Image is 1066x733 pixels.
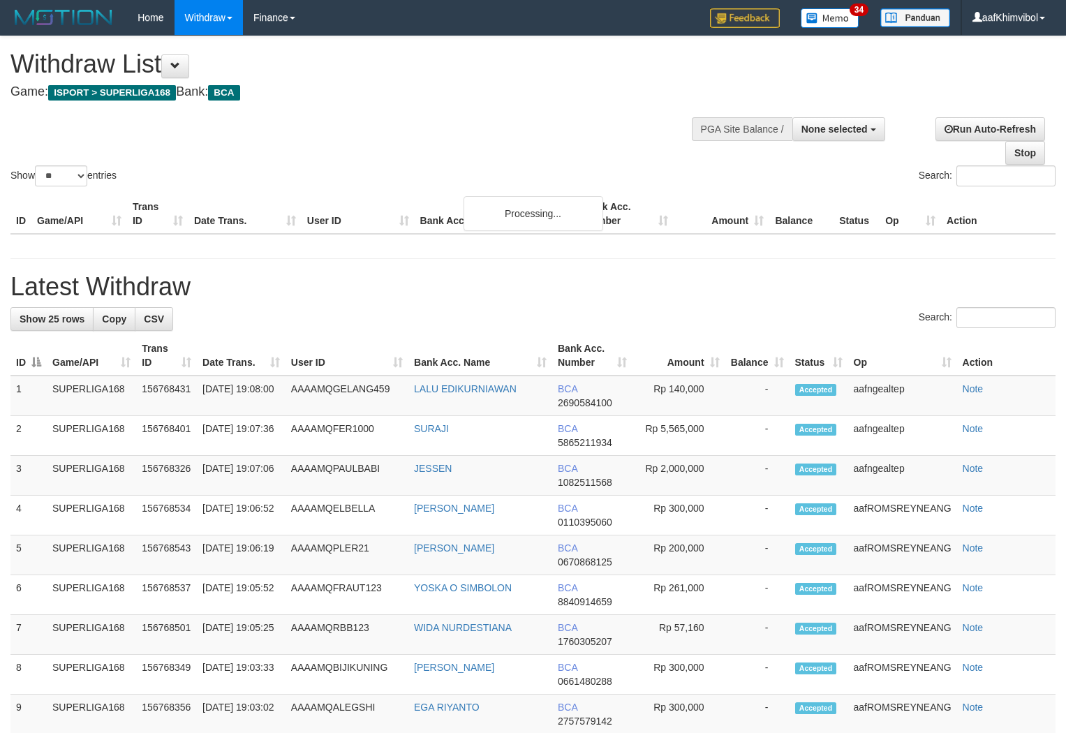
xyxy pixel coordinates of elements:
td: [DATE] 19:05:52 [197,575,286,615]
td: aafROMSREYNEANG [848,575,957,615]
th: Bank Acc. Number: activate to sort column ascending [552,336,632,376]
td: AAAAMQRBB123 [286,615,408,655]
td: [DATE] 19:06:19 [197,535,286,575]
img: panduan.png [880,8,950,27]
label: Search: [919,307,1056,328]
td: Rp 57,160 [632,615,725,655]
td: AAAAMQBIJIKUNING [286,655,408,695]
td: SUPERLIGA168 [47,575,136,615]
td: 156768537 [136,575,197,615]
a: JESSEN [414,463,452,474]
img: Feedback.jpg [710,8,780,28]
span: Accepted [795,424,837,436]
label: Show entries [10,165,117,186]
td: - [725,535,790,575]
td: [DATE] 19:03:33 [197,655,286,695]
a: SURAJI [414,423,449,434]
a: Note [963,702,984,713]
img: Button%20Memo.svg [801,8,859,28]
td: 6 [10,575,47,615]
a: [PERSON_NAME] [414,542,494,554]
a: Stop [1005,141,1045,165]
label: Search: [919,165,1056,186]
th: Amount: activate to sort column ascending [632,336,725,376]
td: SUPERLIGA168 [47,456,136,496]
th: Game/API [31,194,127,234]
td: [DATE] 19:07:06 [197,456,286,496]
td: aafROMSREYNEANG [848,535,957,575]
td: [DATE] 19:06:52 [197,496,286,535]
span: Accepted [795,702,837,714]
th: ID: activate to sort column descending [10,336,47,376]
td: Rp 140,000 [632,376,725,416]
span: Copy [102,313,126,325]
td: 8 [10,655,47,695]
td: 156768349 [136,655,197,695]
th: Balance: activate to sort column ascending [725,336,790,376]
td: SUPERLIGA168 [47,416,136,456]
span: Show 25 rows [20,313,84,325]
td: aafngealtep [848,456,957,496]
span: ISPORT > SUPERLIGA168 [48,85,176,101]
td: aafROMSREYNEANG [848,496,957,535]
th: Action [941,194,1056,234]
th: User ID: activate to sort column ascending [286,336,408,376]
span: BCA [208,85,239,101]
td: aafngealtep [848,376,957,416]
span: BCA [558,542,577,554]
th: ID [10,194,31,234]
div: PGA Site Balance / [692,117,792,141]
td: 156768501 [136,615,197,655]
button: None selected [792,117,885,141]
img: MOTION_logo.png [10,7,117,28]
td: aafROMSREYNEANG [848,655,957,695]
th: Trans ID: activate to sort column ascending [136,336,197,376]
td: AAAAMQPAULBABI [286,456,408,496]
td: 156768326 [136,456,197,496]
td: SUPERLIGA168 [47,376,136,416]
td: 156768534 [136,496,197,535]
td: SUPERLIGA168 [47,535,136,575]
th: Bank Acc. Number [578,194,674,234]
a: Note [963,503,984,514]
td: Rp 300,000 [632,496,725,535]
span: Copy 8840914659 to clipboard [558,596,612,607]
span: Accepted [795,464,837,475]
a: [PERSON_NAME] [414,662,494,673]
span: Copy 0661480288 to clipboard [558,676,612,687]
span: Copy 2757579142 to clipboard [558,716,612,727]
td: Rp 200,000 [632,535,725,575]
span: BCA [558,503,577,514]
th: Trans ID [127,194,188,234]
td: 156768543 [136,535,197,575]
a: Note [963,423,984,434]
span: BCA [558,702,577,713]
th: Balance [769,194,834,234]
span: Accepted [795,662,837,674]
td: aafngealtep [848,416,957,456]
th: Bank Acc. Name [415,194,579,234]
span: Accepted [795,503,837,515]
a: Run Auto-Refresh [935,117,1045,141]
select: Showentries [35,165,87,186]
span: Copy 5865211934 to clipboard [558,437,612,448]
td: SUPERLIGA168 [47,615,136,655]
th: User ID [302,194,415,234]
td: AAAAMQELBELLA [286,496,408,535]
td: AAAAMQFER1000 [286,416,408,456]
a: EGA RIYANTO [414,702,480,713]
th: Action [957,336,1056,376]
td: SUPERLIGA168 [47,655,136,695]
td: - [725,655,790,695]
span: Copy 2690584100 to clipboard [558,397,612,408]
td: [DATE] 19:05:25 [197,615,286,655]
span: BCA [558,463,577,474]
td: 5 [10,535,47,575]
td: 4 [10,496,47,535]
span: BCA [558,383,577,394]
a: Note [963,542,984,554]
td: aafROMSREYNEANG [848,615,957,655]
td: [DATE] 19:07:36 [197,416,286,456]
span: None selected [801,124,868,135]
td: AAAAMQGELANG459 [286,376,408,416]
